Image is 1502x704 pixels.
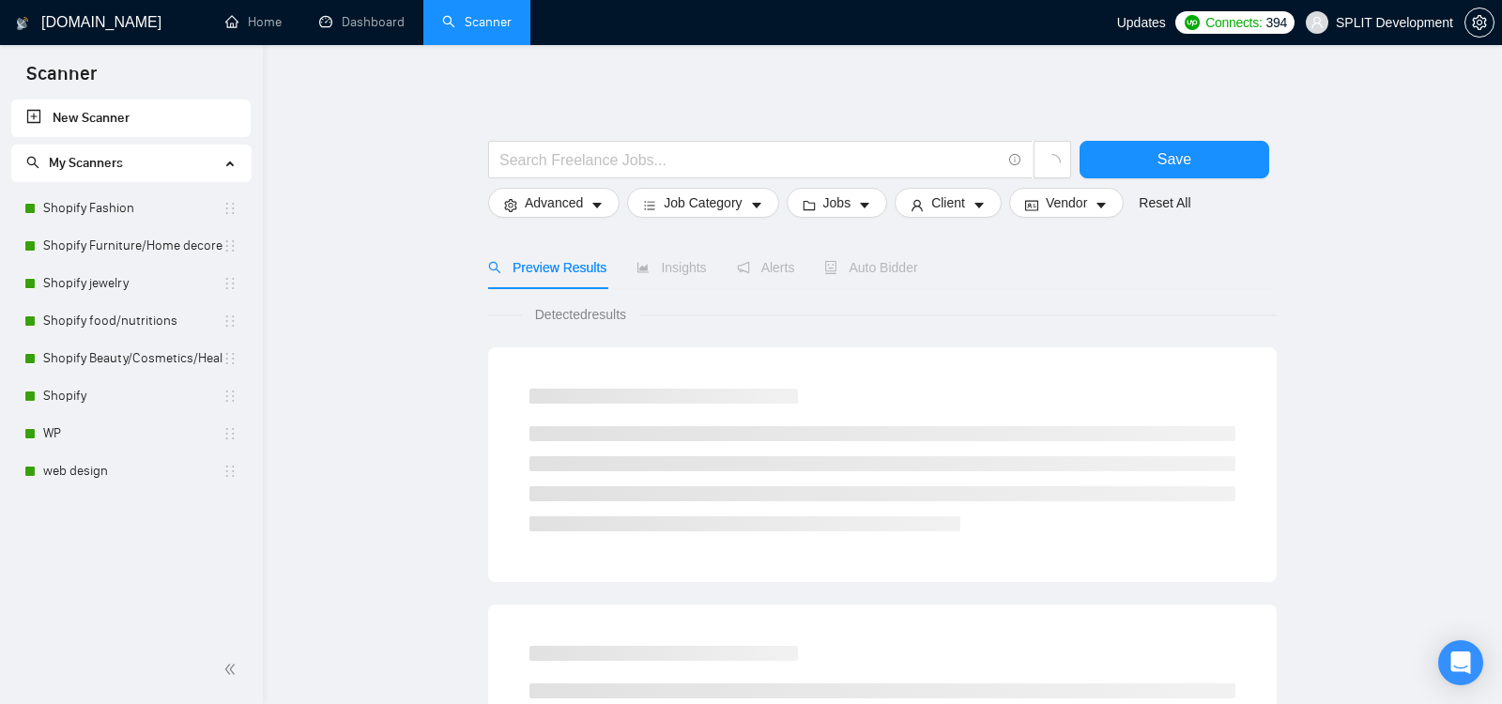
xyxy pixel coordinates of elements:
[442,14,512,30] a: searchScanner
[1046,192,1087,213] span: Vendor
[1464,8,1494,38] button: setting
[43,227,222,265] a: Shopify Furniture/Home decore
[824,260,917,275] span: Auto Bidder
[973,198,986,212] span: caret-down
[222,426,238,441] span: holder
[11,302,251,340] li: Shopify food/nutritions
[931,192,965,213] span: Client
[1025,198,1038,212] span: idcard
[911,198,924,212] span: user
[11,60,112,99] span: Scanner
[222,201,238,216] span: holder
[1009,154,1021,166] span: info-circle
[16,8,29,38] img: logo
[43,265,222,302] a: Shopify jewelry
[11,340,251,377] li: Shopify Beauty/Cosmetics/Health
[636,261,650,274] span: area-chart
[222,351,238,366] span: holder
[1465,15,1494,30] span: setting
[319,14,405,30] a: dashboardDashboard
[787,188,888,218] button: folderJobscaret-down
[627,188,778,218] button: barsJob Categorycaret-down
[11,377,251,415] li: Shopify
[803,198,816,212] span: folder
[26,156,39,169] span: search
[1117,15,1166,30] span: Updates
[643,198,656,212] span: bars
[223,660,242,679] span: double-left
[737,260,795,275] span: Alerts
[823,192,851,213] span: Jobs
[499,148,1001,172] input: Search Freelance Jobs...
[522,304,639,325] span: Detected results
[43,415,222,452] a: WP
[225,14,282,30] a: homeHome
[664,192,742,213] span: Job Category
[1266,12,1287,33] span: 394
[26,99,236,137] a: New Scanner
[1205,12,1262,33] span: Connects:
[1044,154,1061,171] span: loading
[1310,16,1324,29] span: user
[43,190,222,227] a: Shopify Fashion
[11,227,251,265] li: Shopify Furniture/Home decore
[43,302,222,340] a: Shopify food/nutritions
[488,260,606,275] span: Preview Results
[858,198,871,212] span: caret-down
[11,190,251,227] li: Shopify Fashion
[1009,188,1124,218] button: idcardVendorcaret-down
[11,452,251,490] li: web design
[1095,198,1108,212] span: caret-down
[222,314,238,329] span: holder
[488,188,620,218] button: settingAdvancedcaret-down
[222,389,238,404] span: holder
[1185,15,1200,30] img: upwork-logo.png
[43,377,222,415] a: Shopify
[488,261,501,274] span: search
[11,415,251,452] li: WP
[43,340,222,377] a: Shopify Beauty/Cosmetics/Health
[737,261,750,274] span: notification
[1157,147,1191,171] span: Save
[895,188,1002,218] button: userClientcaret-down
[43,452,222,490] a: web design
[525,192,583,213] span: Advanced
[222,276,238,291] span: holder
[1139,192,1190,213] a: Reset All
[1080,141,1269,178] button: Save
[750,198,763,212] span: caret-down
[11,265,251,302] li: Shopify jewelry
[26,155,123,171] span: My Scanners
[824,261,837,274] span: robot
[222,464,238,479] span: holder
[636,260,706,275] span: Insights
[1438,640,1483,685] div: Open Intercom Messenger
[222,238,238,253] span: holder
[1464,15,1494,30] a: setting
[590,198,604,212] span: caret-down
[11,99,251,137] li: New Scanner
[504,198,517,212] span: setting
[49,155,123,171] span: My Scanners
